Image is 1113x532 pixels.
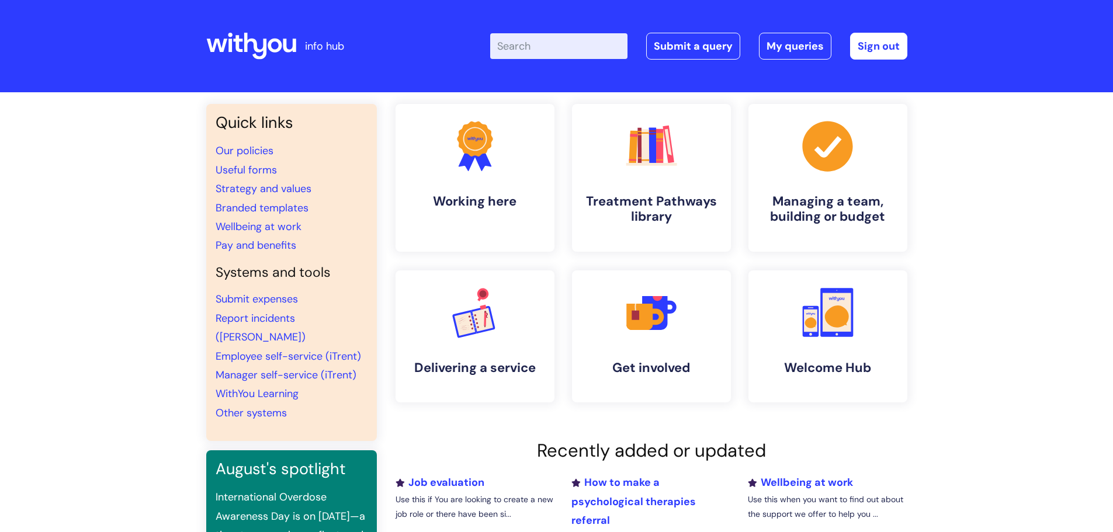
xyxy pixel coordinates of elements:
[216,220,301,234] a: Wellbeing at work
[216,387,299,401] a: WithYou Learning
[490,33,627,59] input: Search
[581,194,722,225] h4: Treatment Pathways library
[748,492,907,521] p: Use this when you want to find out about the support we offer to help you ...
[850,33,907,60] a: Sign out
[396,492,554,521] p: Use this if You are looking to create a new job role or there have been si...
[216,163,277,177] a: Useful forms
[646,33,740,60] a: Submit a query
[216,238,296,252] a: Pay and benefits
[216,349,361,363] a: Employee self-service (iTrent)
[748,104,907,252] a: Managing a team, building or budget
[748,475,853,489] a: Wellbeing at work
[581,360,722,375] h4: Get involved
[571,475,696,527] a: How to make a psychological therapies referral
[405,360,545,375] h4: Delivering a service
[748,270,907,402] a: Welcome Hub
[216,311,306,344] a: Report incidents ([PERSON_NAME])
[305,37,344,55] p: info hub
[216,182,311,196] a: Strategy and values
[396,104,554,252] a: Working here
[396,440,907,461] h2: Recently added or updated
[572,104,731,252] a: Treatment Pathways library
[216,265,367,281] h4: Systems and tools
[759,33,831,60] a: My queries
[572,270,731,402] a: Get involved
[216,460,367,478] h3: August's spotlight
[758,194,898,225] h4: Managing a team, building or budget
[216,144,273,158] a: Our policies
[396,475,484,489] a: Job evaluation
[216,201,308,215] a: Branded templates
[216,406,287,420] a: Other systems
[490,33,907,60] div: | -
[405,194,545,209] h4: Working here
[216,292,298,306] a: Submit expenses
[758,360,898,375] h4: Welcome Hub
[396,270,554,402] a: Delivering a service
[216,368,356,382] a: Manager self-service (iTrent)
[216,113,367,132] h3: Quick links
